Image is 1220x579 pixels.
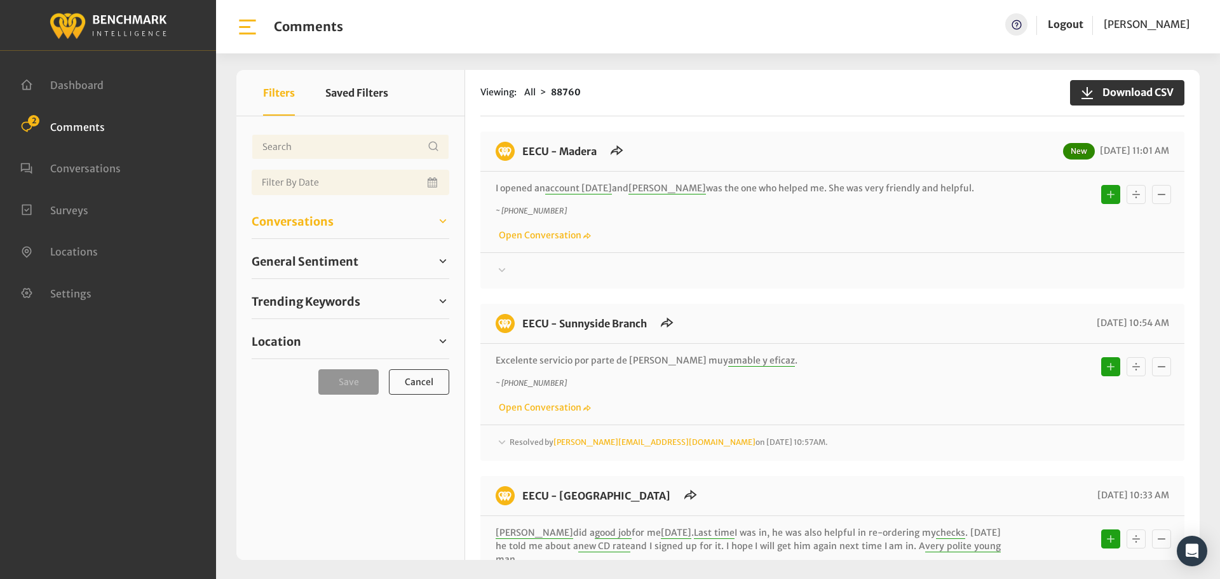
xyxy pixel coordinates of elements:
input: Date range input field [252,170,449,195]
a: [PERSON_NAME] [1104,13,1189,36]
p: Excelente servicio por parte de [PERSON_NAME] muy . [496,354,1001,367]
a: Open Conversation [496,229,591,241]
p: I opened an and was the one who helped me. She was very friendly and helpful. [496,182,1001,195]
span: [DATE] [661,527,691,539]
a: EECU - [GEOGRAPHIC_DATA] [522,489,670,502]
span: [PERSON_NAME] [1104,18,1189,31]
div: Basic example [1098,354,1174,379]
i: ~ [PHONE_NUMBER] [496,378,567,388]
span: new CD rate [578,540,631,552]
span: Download CSV [1095,85,1174,100]
span: [DATE] 11:01 AM [1097,145,1169,156]
a: Open Conversation [496,402,591,413]
div: Open Intercom Messenger [1177,536,1207,566]
a: General Sentiment [252,252,449,271]
span: 2 [28,115,39,126]
h6: EECU - Sunnyside Branch [515,314,654,333]
span: Settings [50,287,91,299]
span: Locations [50,245,98,258]
a: EECU - Madera [522,145,597,158]
h1: Comments [274,19,343,34]
span: [DATE] 10:33 AM [1094,489,1169,501]
a: Dashboard [20,78,104,90]
a: [PERSON_NAME][EMAIL_ADDRESS][DOMAIN_NAME] [553,437,756,447]
span: Conversations [252,213,334,230]
a: Settings [20,286,91,299]
a: Logout [1048,18,1083,31]
i: ~ [PHONE_NUMBER] [496,206,567,215]
button: Cancel [389,369,449,395]
img: benchmark [49,10,167,41]
span: good job [595,527,632,539]
div: Resolved by[PERSON_NAME][EMAIL_ADDRESS][DOMAIN_NAME]on [DATE] 10:57AM. [496,435,1169,451]
span: Comments [50,120,105,133]
a: Conversations [252,212,449,231]
span: [DATE] 10:54 AM [1094,317,1169,329]
button: Filters [263,70,295,116]
p: did a for me . I was in, he was also helpful in re-ordering my . [DATE] he told me about a and I ... [496,526,1001,566]
button: Saved Filters [325,70,388,116]
input: Username [252,134,449,160]
span: Trending Keywords [252,293,360,310]
span: account [DATE] [545,182,612,194]
a: Comments 2 [20,119,105,132]
a: Locations [20,244,98,257]
img: bar [236,16,259,38]
img: benchmark [496,142,515,161]
div: Basic example [1098,182,1174,207]
img: benchmark [496,486,515,505]
span: amable y eficaz [728,355,795,367]
a: Trending Keywords [252,292,449,311]
span: General Sentiment [252,253,358,270]
a: Conversations [20,161,121,174]
div: Basic example [1098,526,1174,552]
h6: EECU - Madera [515,142,604,161]
img: benchmark [496,314,515,333]
a: Location [252,332,449,351]
span: [PERSON_NAME] [628,182,706,194]
span: Location [252,333,301,350]
button: Open Calendar [425,170,442,195]
span: Conversations [50,162,121,175]
span: checks [936,527,965,539]
span: Dashboard [50,79,104,92]
span: All [524,86,536,98]
span: Surveys [50,203,88,216]
span: [PERSON_NAME] [496,527,573,539]
span: New [1063,143,1095,160]
h6: EECU - Clovis North Branch [515,486,678,505]
a: Logout [1048,13,1083,36]
a: EECU - Sunnyside Branch [522,317,647,330]
button: Download CSV [1070,80,1184,106]
span: Viewing: [480,86,517,99]
span: Last time [694,527,735,539]
strong: 88760 [551,86,581,98]
span: Resolved by on [DATE] 10:57AM. [510,437,828,447]
a: Surveys [20,203,88,215]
